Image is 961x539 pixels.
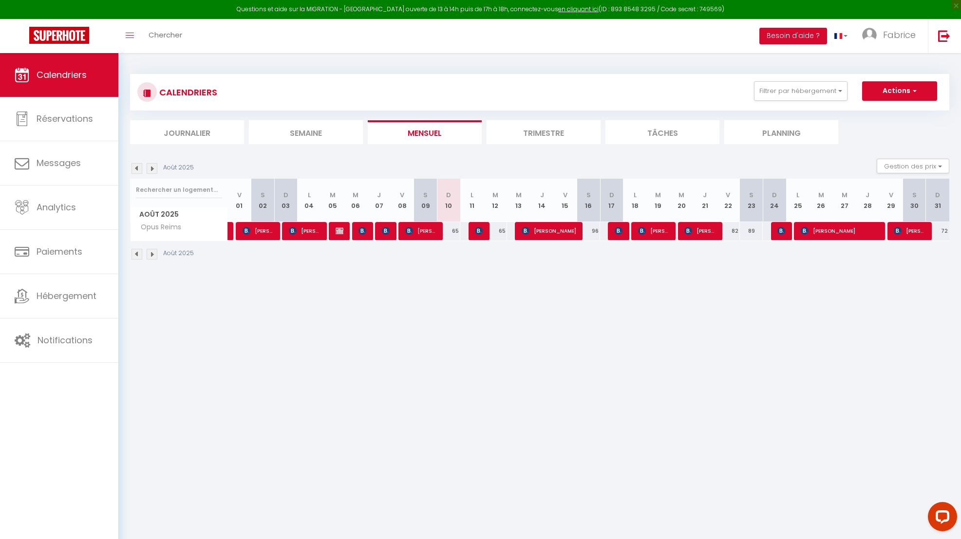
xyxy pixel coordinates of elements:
[377,190,381,200] abbr: J
[912,190,917,200] abbr: S
[149,30,182,40] span: Chercher
[877,159,949,173] button: Gestion des prix
[308,190,311,200] abbr: L
[261,190,265,200] abbr: S
[130,120,244,144] li: Journalier
[749,190,754,200] abbr: S
[37,112,93,125] span: Réservations
[563,190,567,200] abbr: V
[586,190,591,200] abbr: S
[368,120,482,144] li: Mensuel
[243,222,274,240] span: [PERSON_NAME]
[336,222,343,240] span: [PERSON_NAME]
[37,290,96,302] span: Hébergement
[249,120,363,144] li: Semaine
[605,120,719,144] li: Tâches
[855,19,928,53] a: ... Fabrice
[786,179,810,222] th: 25
[460,179,484,222] th: 11
[634,190,637,200] abbr: L
[321,179,344,222] th: 05
[157,81,217,103] h3: CALENDRIERS
[471,190,473,200] abbr: L
[330,190,336,200] abbr: M
[894,222,925,240] span: [PERSON_NAME]
[38,334,93,346] span: Notifications
[600,179,623,222] th: 17
[693,179,716,222] th: 21
[724,120,838,144] li: Planning
[678,190,684,200] abbr: M
[647,179,670,222] th: 19
[903,179,926,222] th: 30
[423,190,428,200] abbr: S
[684,222,716,240] span: [PERSON_NAME]
[772,190,777,200] abbr: D
[866,190,869,200] abbr: J
[740,179,763,222] th: 23
[759,28,827,44] button: Besoin d'aide ?
[237,190,242,200] abbr: V
[367,179,391,222] th: 07
[879,179,903,222] th: 29
[522,222,576,240] span: [PERSON_NAME]
[475,222,483,240] span: [PERSON_NAME]
[446,190,451,200] abbr: D
[856,179,880,222] th: 28
[670,179,693,222] th: 20
[889,190,893,200] abbr: V
[414,179,437,222] th: 09
[136,181,222,199] input: Rechercher un logement...
[298,179,321,222] th: 04
[801,222,879,240] span: [PERSON_NAME]
[577,179,600,222] th: 16
[163,163,194,172] p: Août 2025
[833,179,856,222] th: 27
[405,222,436,240] span: [PERSON_NAME]
[400,190,404,200] abbr: V
[274,179,298,222] th: 03
[507,179,530,222] th: 13
[726,190,730,200] abbr: V
[437,179,461,222] th: 10
[796,190,799,200] abbr: L
[763,179,786,222] th: 24
[935,190,940,200] abbr: D
[37,69,87,81] span: Calendriers
[716,179,740,222] th: 22
[516,190,522,200] abbr: M
[623,179,647,222] th: 18
[492,190,498,200] abbr: M
[353,190,358,200] abbr: M
[37,157,81,169] span: Messages
[655,190,661,200] abbr: M
[810,179,833,222] th: 26
[615,222,622,240] span: A Halim
[344,179,367,222] th: 06
[141,19,189,53] a: Chercher
[484,179,507,222] th: 12
[358,222,366,240] span: [PERSON_NAME]
[283,190,288,200] abbr: D
[437,222,461,240] div: 65
[577,222,600,240] div: 96
[703,190,707,200] abbr: J
[487,120,601,144] li: Trimestre
[131,207,227,222] span: Août 2025
[29,27,89,44] img: Super Booking
[883,29,916,41] span: Fabrice
[163,249,194,258] p: Août 2025
[862,28,877,42] img: ...
[938,30,950,42] img: logout
[818,190,824,200] abbr: M
[391,179,414,222] th: 08
[926,179,949,222] th: 31
[926,222,949,240] div: 72
[37,245,82,258] span: Paiements
[609,190,614,200] abbr: D
[530,179,554,222] th: 14
[289,222,320,240] span: [PERSON_NAME] [PERSON_NAME]
[777,222,785,240] span: [PERSON_NAME]
[382,222,390,240] span: [PERSON_NAME]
